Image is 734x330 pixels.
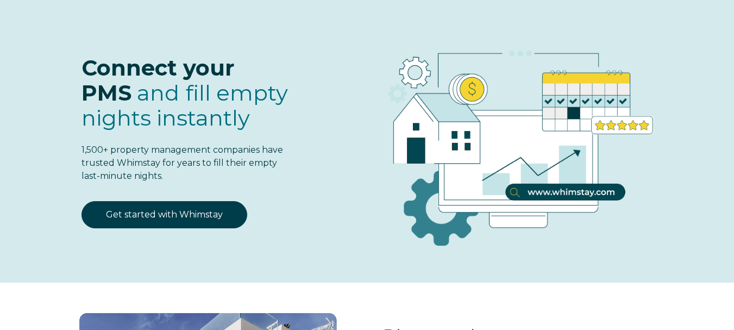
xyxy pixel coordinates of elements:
span: fill empty nights instantly [81,79,288,131]
span: and [81,79,288,131]
span: 1,500+ property management companies have trusted Whimstay for years to fill their empty last-min... [81,145,283,181]
a: Get started with Whimstay [81,201,247,228]
img: RBO Ilustrations-03 [328,17,701,263]
span: Connect your PMS [81,54,235,106]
